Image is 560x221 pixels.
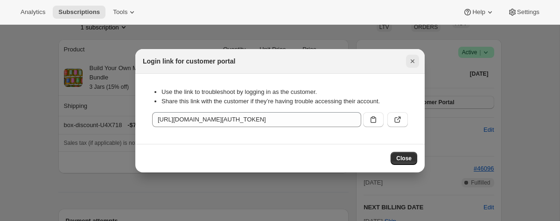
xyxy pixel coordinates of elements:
button: Subscriptions [53,6,105,19]
h2: Login link for customer portal [143,57,235,66]
span: Tools [113,8,127,16]
span: Analytics [21,8,45,16]
span: Close [396,155,412,162]
li: Use the link to troubleshoot by logging in as the customer. [161,87,408,97]
button: Analytics [15,6,51,19]
span: Subscriptions [58,8,100,16]
button: Help [457,6,500,19]
span: Settings [517,8,539,16]
button: Close [406,55,419,68]
li: Share this link with the customer if they’re having trouble accessing their account. [161,97,408,106]
button: Close [391,152,417,165]
button: Settings [502,6,545,19]
button: Tools [107,6,142,19]
span: Help [472,8,485,16]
